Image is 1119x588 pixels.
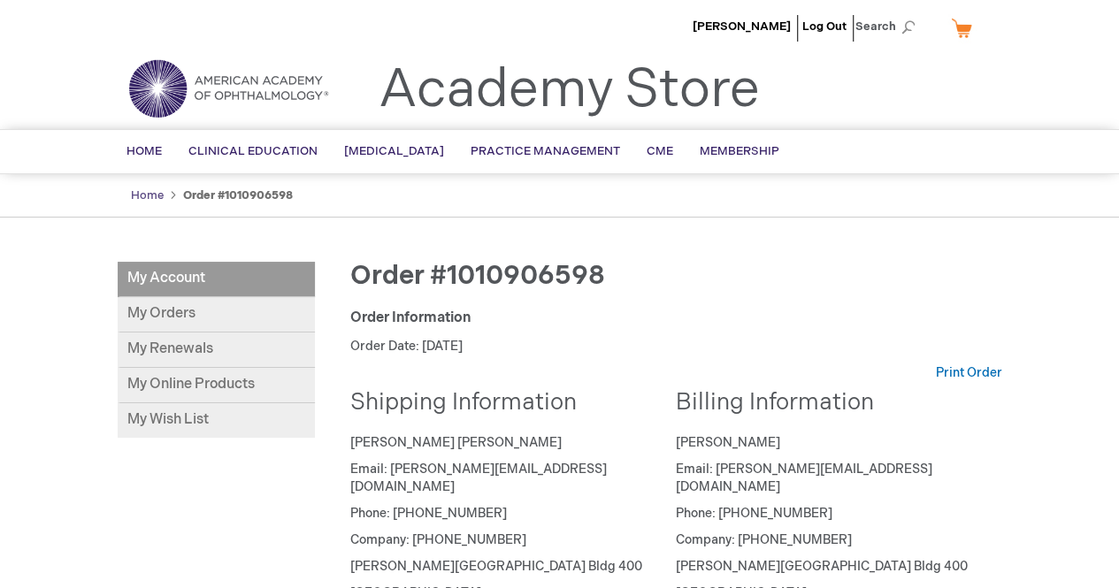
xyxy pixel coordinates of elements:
span: Phone: [PHONE_NUMBER] [350,506,507,521]
a: My Online Products [118,368,315,403]
span: Email: [PERSON_NAME][EMAIL_ADDRESS][DOMAIN_NAME] [350,462,607,494]
h2: Shipping Information [350,391,663,416]
span: Email: [PERSON_NAME][EMAIL_ADDRESS][DOMAIN_NAME] [676,462,932,494]
h2: Billing Information [676,391,989,416]
span: Home [126,144,162,158]
a: Print Order [936,364,1002,382]
div: Order Information [350,309,1002,329]
span: [MEDICAL_DATA] [344,144,444,158]
a: My Wish List [118,403,315,438]
span: [PERSON_NAME][GEOGRAPHIC_DATA] Bldg 400 [676,559,968,574]
span: Order #1010906598 [350,260,605,292]
span: Search [855,9,923,44]
a: Academy Store [379,58,760,122]
a: My Renewals [118,332,315,368]
span: Practice Management [471,144,620,158]
span: [PERSON_NAME] [676,435,780,450]
a: Home [131,188,164,202]
span: Clinical Education [188,144,318,158]
span: Company: [PHONE_NUMBER] [676,532,852,547]
span: Membership [700,144,779,158]
span: [PERSON_NAME] [PERSON_NAME] [350,435,562,450]
span: CME [647,144,673,158]
span: [PERSON_NAME][GEOGRAPHIC_DATA] Bldg 400 [350,559,642,574]
p: Order Date: [DATE] [350,338,1002,355]
a: Log Out [802,19,847,34]
a: [PERSON_NAME] [693,19,791,34]
span: Phone: [PHONE_NUMBER] [676,506,832,521]
span: Company: [PHONE_NUMBER] [350,532,526,547]
strong: Order #1010906598 [183,188,293,202]
a: My Orders [118,297,315,332]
